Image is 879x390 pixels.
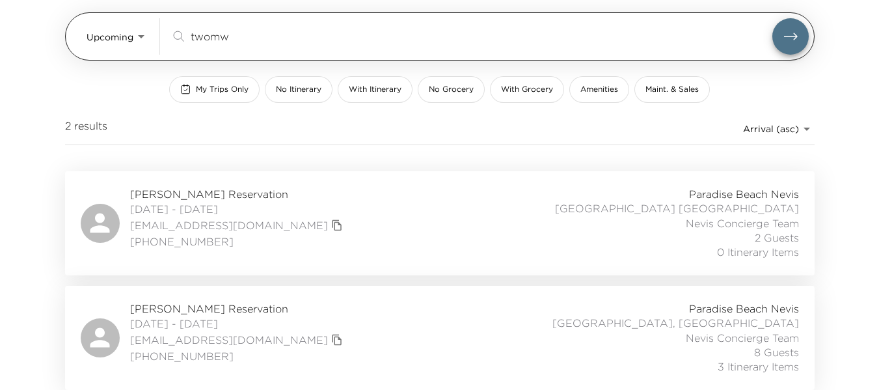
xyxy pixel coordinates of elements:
span: Paradise Beach Nevis [689,187,799,201]
button: No Grocery [418,76,485,103]
a: [EMAIL_ADDRESS][DOMAIN_NAME] [130,218,328,232]
span: 2 results [65,118,107,139]
span: [PERSON_NAME] Reservation [130,301,346,316]
span: No Grocery [429,84,474,95]
span: [PHONE_NUMBER] [130,234,346,249]
button: copy primary member email [328,216,346,234]
span: With Grocery [501,84,553,95]
a: [PERSON_NAME] Reservation[DATE] - [DATE][EMAIL_ADDRESS][DOMAIN_NAME]copy primary member email[PHO... [65,171,815,275]
button: Amenities [569,76,629,103]
span: My Trips Only [196,84,249,95]
button: No Itinerary [265,76,332,103]
button: With Itinerary [338,76,412,103]
span: [GEOGRAPHIC_DATA] [GEOGRAPHIC_DATA] [555,201,799,216]
span: Nevis Concierge Team [686,216,799,230]
span: Paradise Beach Nevis [689,301,799,316]
span: Amenities [580,84,618,95]
a: [PERSON_NAME] Reservation[DATE] - [DATE][EMAIL_ADDRESS][DOMAIN_NAME]copy primary member email[PHO... [65,286,815,390]
span: 2 Guests [755,230,799,245]
button: My Trips Only [169,76,260,103]
span: [GEOGRAPHIC_DATA], [GEOGRAPHIC_DATA] [552,316,799,330]
span: Nevis Concierge Team [686,331,799,345]
span: Maint. & Sales [645,84,699,95]
a: [EMAIL_ADDRESS][DOMAIN_NAME] [130,333,328,347]
span: With Itinerary [349,84,401,95]
span: Upcoming [87,31,133,43]
button: Maint. & Sales [634,76,710,103]
span: 0 Itinerary Items [717,245,799,259]
span: [DATE] - [DATE] [130,316,346,331]
span: Arrival (asc) [743,123,799,135]
span: 8 Guests [754,345,799,359]
span: [PERSON_NAME] Reservation [130,187,346,201]
span: [DATE] - [DATE] [130,202,346,216]
button: copy primary member email [328,331,346,349]
button: With Grocery [490,76,564,103]
input: Search by traveler, residence, or concierge [191,29,772,44]
span: No Itinerary [276,84,321,95]
span: 3 Itinerary Items [718,359,799,374]
span: [PHONE_NUMBER] [130,349,346,363]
